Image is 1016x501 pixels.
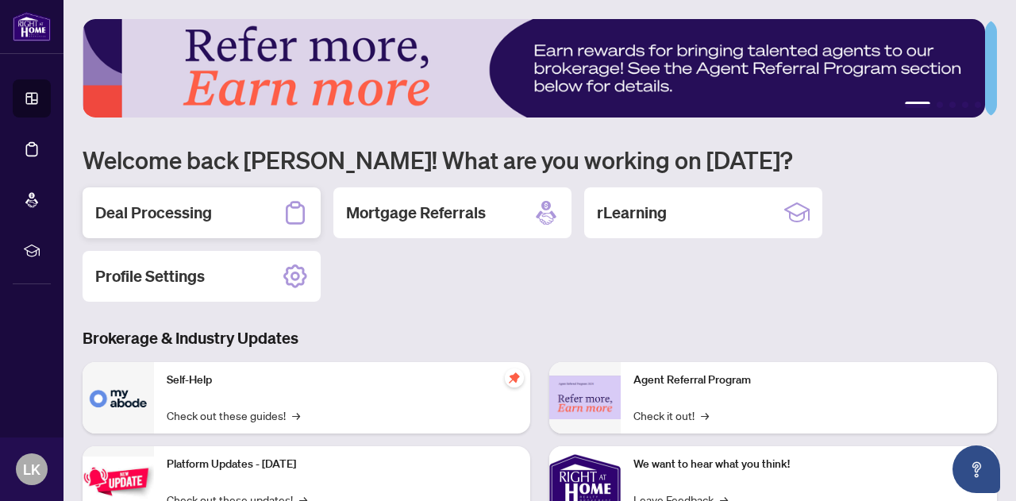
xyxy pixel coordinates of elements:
[549,376,621,419] img: Agent Referral Program
[952,445,1000,493] button: Open asap
[633,372,984,389] p: Agent Referral Program
[13,12,51,41] img: logo
[83,145,997,175] h1: Welcome back [PERSON_NAME]! What are you working on [DATE]?
[95,265,205,287] h2: Profile Settings
[937,102,943,108] button: 2
[346,202,486,224] h2: Mortgage Referrals
[83,362,154,434] img: Self-Help
[633,407,709,424] a: Check it out!→
[975,102,981,108] button: 5
[83,19,985,118] img: Slide 0
[962,102,968,108] button: 4
[167,372,518,389] p: Self-Help
[905,102,930,108] button: 1
[633,456,984,473] p: We want to hear what you think!
[505,368,524,387] span: pushpin
[701,407,709,424] span: →
[597,202,667,224] h2: rLearning
[95,202,212,224] h2: Deal Processing
[167,456,518,473] p: Platform Updates - [DATE]
[292,407,300,424] span: →
[23,458,40,480] span: LK
[949,102,956,108] button: 3
[167,407,300,424] a: Check out these guides!→
[83,327,997,349] h3: Brokerage & Industry Updates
